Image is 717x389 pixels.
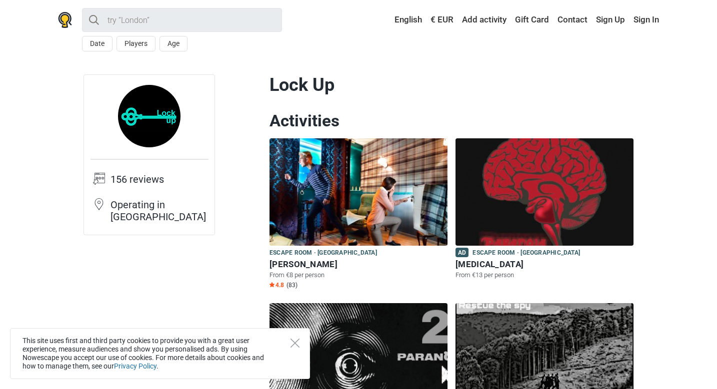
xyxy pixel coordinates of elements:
[269,74,633,96] h1: Lock Up
[269,111,633,131] h2: Activities
[455,248,468,257] span: Ad
[269,282,274,287] img: Star
[110,172,208,198] td: 156 reviews
[459,11,509,29] a: Add activity
[472,248,580,259] span: Escape room · [GEOGRAPHIC_DATA]
[82,36,112,51] button: Date
[385,11,424,29] a: English
[455,138,633,282] a: Paranoia Ad Escape room · [GEOGRAPHIC_DATA] [MEDICAL_DATA] From €13 per person
[269,281,284,289] span: 4.8
[555,11,590,29] a: Contact
[10,328,310,379] div: This site uses first and third party cookies to provide you with a great user experience, measure...
[631,11,659,29] a: Sign In
[58,12,72,28] img: Nowescape logo
[512,11,551,29] a: Gift Card
[269,138,447,246] img: Sherlock Holmes
[428,11,456,29] a: € EUR
[116,36,155,51] button: Players
[82,8,282,32] input: try “London”
[387,16,394,23] img: English
[593,11,627,29] a: Sign Up
[286,281,297,289] span: (83)
[290,339,299,348] button: Close
[114,362,156,370] a: Privacy Policy
[269,259,447,270] h6: [PERSON_NAME]
[455,259,633,270] h6: [MEDICAL_DATA]
[159,36,187,51] button: Age
[269,271,447,280] p: From €8 per person
[110,198,208,229] td: Operating in [GEOGRAPHIC_DATA]
[455,138,633,246] img: Paranoia
[269,248,377,259] span: Escape room · [GEOGRAPHIC_DATA]
[455,271,633,280] p: From €13 per person
[269,138,447,291] a: Sherlock Holmes Escape room · [GEOGRAPHIC_DATA] [PERSON_NAME] From €8 per person Star4.8 (83)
